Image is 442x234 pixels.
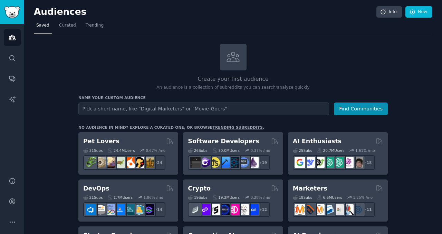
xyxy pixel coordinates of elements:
div: 1.86 % /mo [144,195,163,200]
p: An audience is a collection of subreddits you can search/analyze quickly [78,85,388,91]
img: OnlineMarketing [353,204,363,215]
img: AskComputerScience [238,157,249,168]
img: turtle [114,157,125,168]
h2: AI Enthusiasts [293,137,342,146]
span: Curated [59,22,76,29]
img: Emailmarketing [324,204,334,215]
span: Trending [86,22,104,29]
div: + 11 [361,202,375,217]
img: elixir [248,157,259,168]
img: ethfinance [190,204,201,215]
div: 0.37 % /mo [251,148,270,153]
img: leopardgeckos [105,157,115,168]
img: AWS_Certified_Experts [95,204,106,215]
div: 0.28 % /mo [251,195,270,200]
img: GoogleGeminiAI [295,157,305,168]
div: 25 Sub s [293,148,312,153]
div: 18 Sub s [293,195,312,200]
img: azuredevops [85,204,96,215]
img: iOSProgramming [219,157,230,168]
img: PetAdvice [134,157,144,168]
img: Docker_DevOps [105,204,115,215]
img: content_marketing [295,204,305,215]
div: 19.2M Users [212,195,240,200]
h3: Name your custom audience [78,95,388,100]
h2: Software Developers [188,137,259,146]
img: GummySearch logo [4,6,20,18]
a: Info [376,6,402,18]
a: Curated [57,20,78,34]
img: web3 [219,204,230,215]
img: chatgpt_prompts_ [333,157,344,168]
div: + 12 [256,202,270,217]
a: Trending [83,20,106,34]
h2: DevOps [83,184,109,193]
div: 19 Sub s [188,195,207,200]
h2: Crypto [188,184,211,193]
a: trending subreddits [212,125,262,129]
img: aws_cdk [134,204,144,215]
button: Find Communities [334,103,388,115]
div: 6.6M Users [317,195,342,200]
img: cockatiel [124,157,135,168]
img: defi_ [248,204,259,215]
a: New [405,6,432,18]
img: ethstaker [209,204,220,215]
input: Pick a short name, like "Digital Marketers" or "Movie-Goers" [78,103,329,115]
img: DevOpsLinks [114,204,125,215]
img: platformengineering [124,204,135,215]
div: 21 Sub s [83,195,103,200]
span: Saved [36,22,49,29]
div: 24.4M Users [107,148,135,153]
h2: Marketers [293,184,327,193]
img: OpenAIDev [343,157,354,168]
h2: Pet Lovers [83,137,119,146]
div: 1.7M Users [107,195,133,200]
img: 0xPolygon [200,204,210,215]
h2: Audiences [34,7,376,18]
div: + 24 [151,155,165,170]
div: 0.67 % /mo [146,148,165,153]
div: + 19 [256,155,270,170]
h2: Create your first audience [78,75,388,84]
img: DeepSeek [304,157,315,168]
a: Saved [34,20,52,34]
div: 1.25 % /mo [353,195,373,200]
div: 20.7M Users [317,148,344,153]
img: ArtificalIntelligence [353,157,363,168]
div: + 14 [151,202,165,217]
img: herpetology [85,157,96,168]
div: 30.0M Users [212,148,240,153]
div: 31 Sub s [83,148,103,153]
img: CryptoNews [238,204,249,215]
div: 26 Sub s [188,148,207,153]
img: bigseo [304,204,315,215]
img: defiblockchain [229,204,239,215]
img: googleads [333,204,344,215]
img: learnjavascript [209,157,220,168]
img: chatgpt_promptDesign [324,157,334,168]
div: 1.61 % /mo [355,148,375,153]
img: dogbreed [143,157,154,168]
img: software [190,157,201,168]
img: csharp [200,157,210,168]
img: PlatformEngineers [143,204,154,215]
img: AskMarketing [314,204,325,215]
img: reactnative [229,157,239,168]
img: MarketingResearch [343,204,354,215]
div: + 18 [361,155,375,170]
img: AItoolsCatalog [314,157,325,168]
div: No audience in mind? Explore a curated one, or browse . [78,125,264,130]
img: ballpython [95,157,106,168]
